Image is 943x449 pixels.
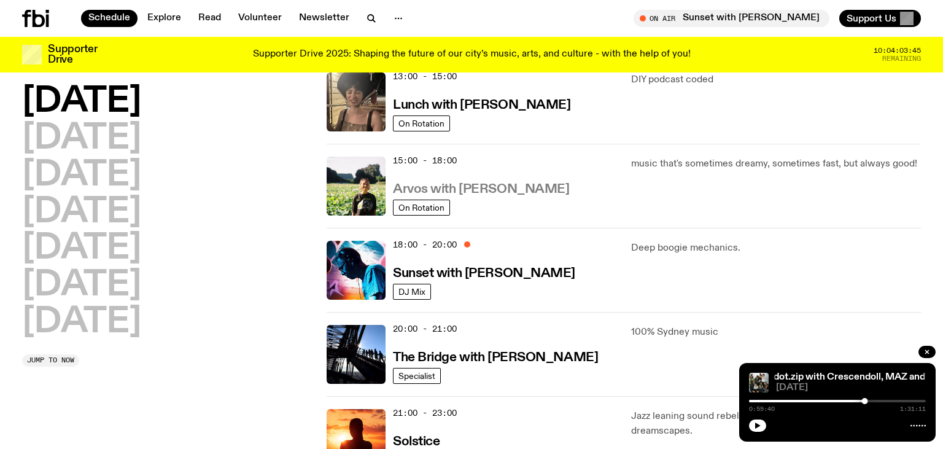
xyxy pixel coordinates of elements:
img: People climb Sydney's Harbour Bridge [327,325,386,384]
span: 18:00 - 20:00 [393,239,457,251]
button: [DATE] [22,305,141,340]
a: On Rotation [393,200,450,216]
button: Jump to now [22,354,79,367]
button: [DATE] [22,195,141,230]
h3: Supporter Drive [48,44,97,65]
a: Lunch with [PERSON_NAME] [393,96,570,112]
a: Explore [140,10,188,27]
span: On Rotation [398,203,444,212]
a: Schedule [81,10,138,27]
p: DIY podcast coded [631,72,921,87]
p: Supporter Drive 2025: Shaping the future of our city’s music, arts, and culture - with the help o... [253,49,691,60]
span: [DATE] [776,383,926,392]
button: [DATE] [22,268,141,303]
span: 1:31:11 [900,406,926,412]
a: Specialist [393,368,441,384]
h3: Sunset with [PERSON_NAME] [393,267,575,280]
span: 10:04:03:45 [874,47,921,54]
img: Bri is smiling and wearing a black t-shirt. She is standing in front of a lush, green field. Ther... [327,157,386,216]
a: Sunset with [PERSON_NAME] [393,265,575,280]
button: On AirSunset with [PERSON_NAME] [634,10,829,27]
p: 100% Sydney music [631,325,921,340]
button: [DATE] [22,85,141,119]
span: 21:00 - 23:00 [393,407,457,419]
span: On Rotation [398,119,444,128]
a: The Bridge with [PERSON_NAME] [393,349,598,364]
img: Simon Caldwell stands side on, looking downwards. He has headphones on. Behind him is a brightly ... [327,241,386,300]
button: [DATE] [22,122,141,156]
a: DJ Mix [393,284,431,300]
a: Solstice [393,433,440,448]
span: Support Us [847,13,896,24]
p: Deep boogie mechanics. [631,241,921,256]
h3: Solstice [393,435,440,448]
button: [DATE] [22,232,141,266]
span: Jump to now [27,357,74,364]
a: Newsletter [292,10,357,27]
span: 20:00 - 21:00 [393,323,457,335]
span: Remaining [882,55,921,62]
a: Read [191,10,228,27]
h3: Arvos with [PERSON_NAME] [393,183,569,196]
span: 15:00 - 18:00 [393,155,457,166]
a: Volunteer [231,10,289,27]
a: On Rotation [393,115,450,131]
span: 0:59:40 [749,406,775,412]
span: 13:00 - 15:00 [393,71,457,82]
span: DJ Mix [398,287,425,296]
a: Arvos with [PERSON_NAME] [393,181,569,196]
h3: Lunch with [PERSON_NAME] [393,99,570,112]
p: music that's sometimes dreamy, sometimes fast, but always good! [631,157,921,171]
span: Specialist [398,371,435,380]
button: [DATE] [22,158,141,193]
button: Support Us [839,10,921,27]
h3: The Bridge with [PERSON_NAME] [393,351,598,364]
p: Jazz leaning sound rebels crafting beautifully intricate dreamscapes. [631,409,921,439]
